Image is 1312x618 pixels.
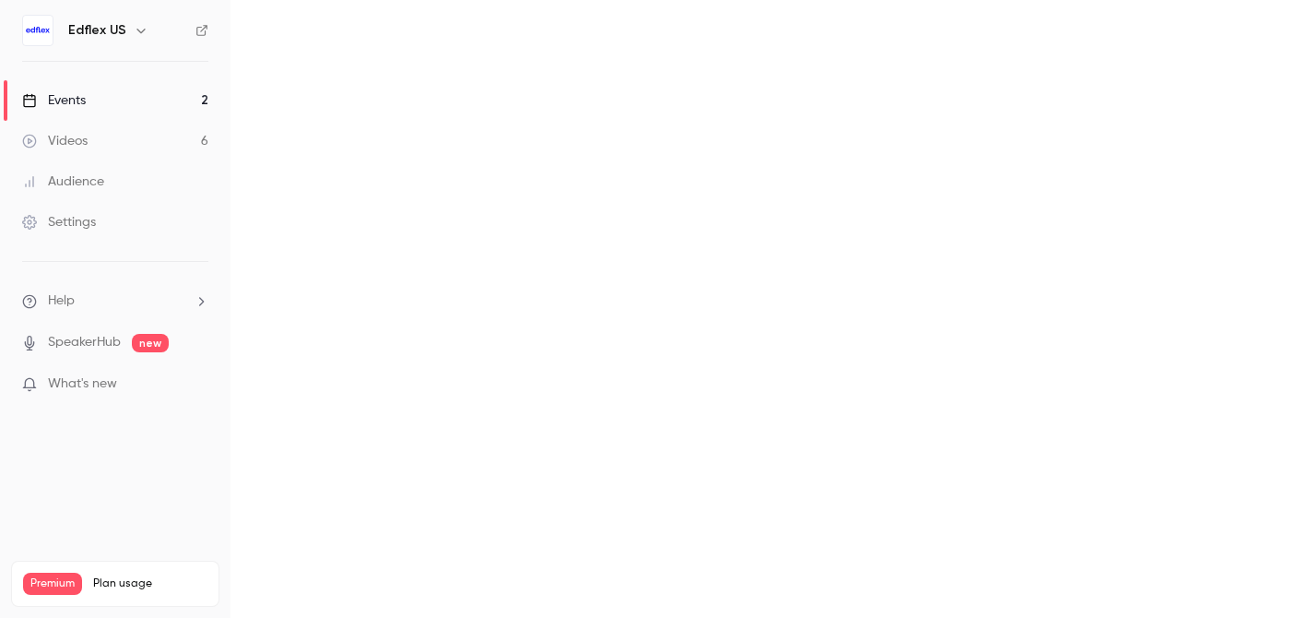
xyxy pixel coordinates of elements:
[22,172,104,191] div: Audience
[22,132,88,150] div: Videos
[48,291,75,311] span: Help
[68,21,126,40] h6: Edflex US
[22,291,208,311] li: help-dropdown-opener
[48,374,117,394] span: What's new
[132,334,169,352] span: new
[48,333,121,352] a: SpeakerHub
[22,91,86,110] div: Events
[23,16,53,45] img: Edflex US
[22,213,96,232] div: Settings
[23,573,82,595] span: Premium
[93,576,207,591] span: Plan usage
[186,376,208,393] iframe: Noticeable Trigger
